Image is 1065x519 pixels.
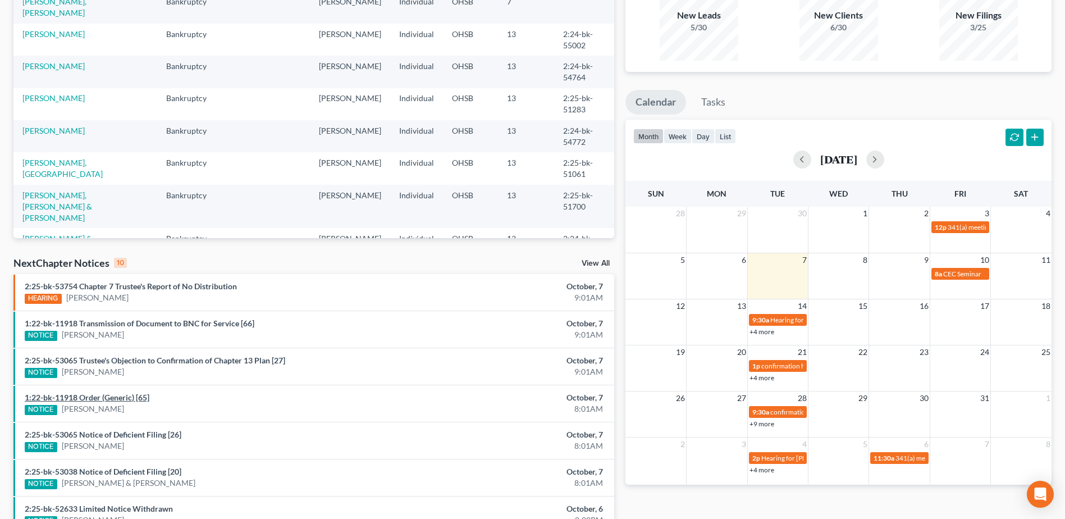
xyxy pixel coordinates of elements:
div: HEARING [25,294,62,304]
td: Bankruptcy [157,88,227,120]
div: 9:01AM [418,366,603,377]
span: 6 [923,438,930,451]
span: 8a [935,270,942,278]
a: 1:22-bk-11918 Order (Generic) [65] [25,393,149,402]
span: confirmation hearing for [PERSON_NAME] [770,408,897,416]
a: [PERSON_NAME] [62,403,124,415]
div: New Filings [939,9,1018,22]
span: 12p [935,223,947,231]
div: October, 7 [418,318,603,329]
div: NOTICE [25,479,57,489]
div: NOTICE [25,405,57,415]
td: 2:24-bk-53845 [554,228,614,260]
span: 23 [918,345,930,359]
td: Bankruptcy [157,185,227,228]
span: Fri [954,189,966,198]
span: 28 [797,391,808,405]
td: 13 [498,56,554,88]
td: Individual [390,56,443,88]
td: Bankruptcy [157,24,227,56]
div: 9:01AM [418,329,603,340]
div: Open Intercom Messenger [1027,481,1054,508]
span: 16 [918,299,930,313]
td: [PERSON_NAME] [310,24,390,56]
span: 5 [679,253,686,267]
td: Individual [390,185,443,228]
div: NOTICE [25,331,57,341]
span: 1 [862,207,869,220]
span: 15 [857,299,869,313]
a: [PERSON_NAME] [22,29,85,39]
span: 341(a) meeting for [PERSON_NAME] [895,454,1004,462]
div: 8:01AM [418,403,603,415]
td: 2:24-bk-54772 [554,120,614,152]
a: View All [582,259,610,267]
span: 30 [918,391,930,405]
a: [PERSON_NAME], [PERSON_NAME] & [PERSON_NAME] [22,190,92,222]
span: Mon [707,189,726,198]
div: October, 7 [418,281,603,292]
td: Bankruptcy [157,120,227,152]
div: 8:01AM [418,440,603,452]
td: Bankruptcy [157,152,227,184]
span: 26 [675,391,686,405]
button: day [692,129,715,144]
td: Individual [390,88,443,120]
div: 8:01AM [418,477,603,489]
td: Bankruptcy [157,56,227,88]
td: OHSB [443,24,498,56]
a: [PERSON_NAME] [22,61,85,71]
td: 13 [498,152,554,184]
span: 31 [979,391,990,405]
td: 13 [498,88,554,120]
span: 20 [736,345,747,359]
span: 4 [1045,207,1052,220]
td: OHSB [443,228,498,260]
a: 2:25-bk-53065 Trustee's Objection to Confirmation of Chapter 13 Plan [27] [25,356,285,365]
h2: [DATE] [820,153,857,165]
td: 2:25-bk-51061 [554,152,614,184]
span: 8 [862,253,869,267]
div: NOTICE [25,368,57,378]
td: 2:24-bk-54764 [554,56,614,88]
td: Individual [390,120,443,152]
span: 13 [736,299,747,313]
span: 1p [752,362,760,370]
a: 2:25-bk-52633 Limited Notice Withdrawn [25,504,173,513]
div: 9:01AM [418,292,603,303]
span: 12 [675,299,686,313]
span: 19 [675,345,686,359]
span: Thu [892,189,908,198]
span: 25 [1040,345,1052,359]
span: 11:30a [874,454,894,462]
td: Individual [390,152,443,184]
span: Sat [1014,189,1028,198]
span: 3 [984,207,990,220]
span: 2p [752,454,760,462]
span: 2 [923,207,930,220]
a: +9 more [749,420,774,428]
a: [PERSON_NAME] & [PERSON_NAME] [62,477,195,489]
span: 28 [675,207,686,220]
td: [PERSON_NAME] [310,152,390,184]
span: 10 [979,253,990,267]
div: 3/25 [939,22,1018,33]
td: 13 [498,120,554,152]
a: +4 more [749,374,774,382]
span: 9:30a [752,316,769,324]
span: Hearing for [PERSON_NAME] [770,316,858,324]
span: 29 [736,207,747,220]
td: 2:25-bk-51283 [554,88,614,120]
span: 5 [862,438,869,451]
span: 6 [741,253,747,267]
span: 3 [741,438,747,451]
a: [PERSON_NAME], [GEOGRAPHIC_DATA] [22,158,103,179]
td: Individual [390,24,443,56]
a: 2:25-bk-53754 Chapter 7 Trustee's Report of No Distribution [25,281,237,291]
a: 2:25-bk-53038 Notice of Deficient Filing [20] [25,467,181,476]
td: Individual [390,228,443,260]
a: [PERSON_NAME] [22,126,85,135]
div: 5/30 [660,22,738,33]
td: OHSB [443,56,498,88]
span: Hearing for [PERSON_NAME] [761,454,849,462]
